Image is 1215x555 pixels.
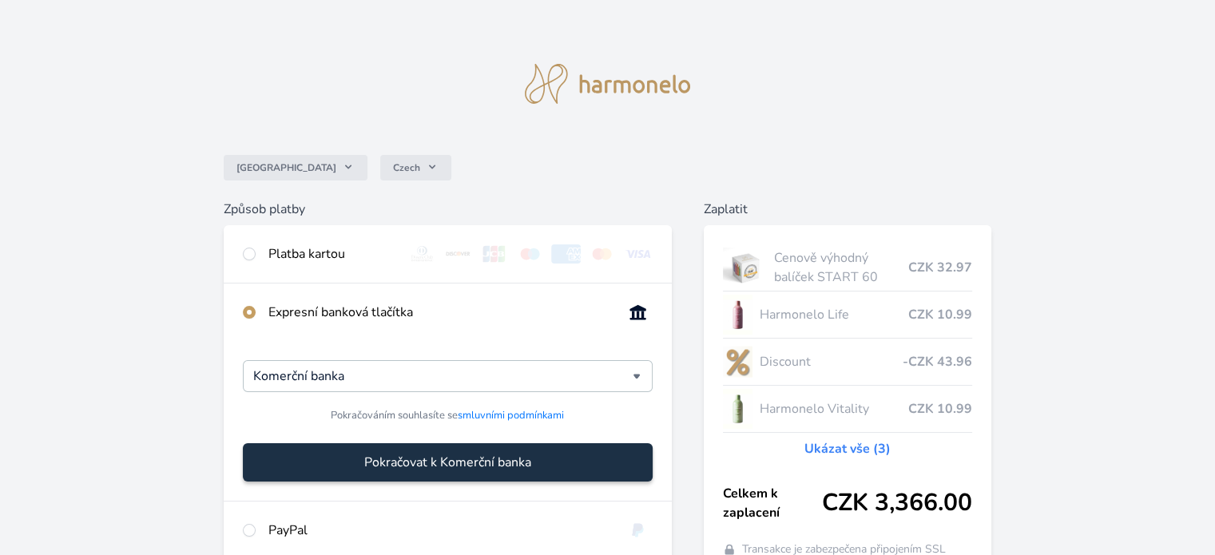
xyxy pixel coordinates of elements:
[908,258,972,277] span: CZK 32.97
[774,248,907,287] span: Cenově výhodný balíček START 60
[759,352,902,371] span: Discount
[331,408,564,423] span: Pokračováním souhlasíte se
[407,244,437,264] img: diners.svg
[364,453,531,472] span: Pokračovat k Komerční banka
[224,155,367,180] button: [GEOGRAPHIC_DATA]
[243,443,652,482] button: Pokračovat k Komerční banka
[268,244,395,264] div: Platba kartou
[224,200,671,219] h6: Způsob platby
[268,521,609,540] div: PayPal
[723,295,753,335] img: CLEAN_LIFE_se_stinem_x-lo.jpg
[236,161,336,174] span: [GEOGRAPHIC_DATA]
[908,305,972,324] span: CZK 10.99
[723,389,753,429] img: CLEAN_VITALITY_se_stinem_x-lo.jpg
[908,399,972,418] span: CZK 10.99
[623,303,653,322] img: onlineBanking_CZ.svg
[723,248,768,287] img: start.jpg
[759,399,907,418] span: Harmonelo Vitality
[903,352,972,371] span: -CZK 43.96
[479,244,509,264] img: jcb.svg
[243,360,652,392] div: Komerční banka
[704,200,991,219] h6: Zaplatit
[623,521,653,540] img: paypal.svg
[723,484,822,522] span: Celkem k zaplacení
[525,64,691,104] img: logo.svg
[515,244,545,264] img: maestro.svg
[268,303,609,322] div: Expresní banková tlačítka
[551,244,581,264] img: amex.svg
[587,244,617,264] img: mc.svg
[253,367,632,386] input: Hledat...
[443,244,473,264] img: discover.svg
[723,342,753,382] img: discount-lo.png
[822,489,972,517] span: CZK 3,366.00
[380,155,451,180] button: Czech
[759,305,907,324] span: Harmonelo Life
[393,161,420,174] span: Czech
[623,244,653,264] img: visa.svg
[804,439,891,458] a: Ukázat vše (3)
[458,408,564,422] a: smluvními podmínkami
